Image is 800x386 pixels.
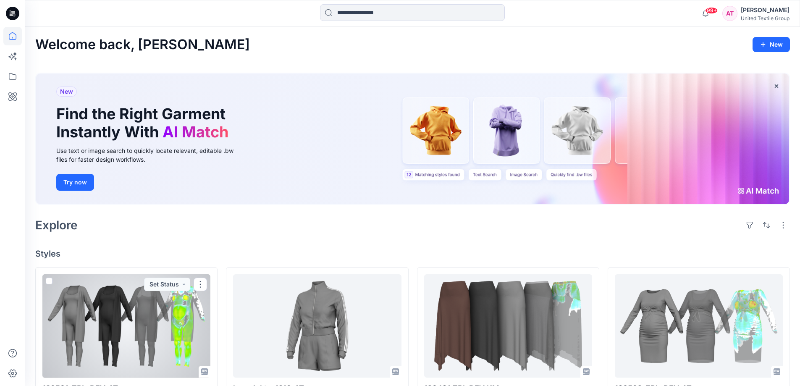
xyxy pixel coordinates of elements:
div: United Textile Group [741,15,790,21]
span: 99+ [705,7,718,14]
h4: Styles [35,249,790,259]
button: Try now [56,174,94,191]
h2: Explore [35,218,78,232]
h2: Welcome back, [PERSON_NAME] [35,37,250,53]
h1: Find the Right Garment Instantly With [56,105,233,141]
button: New [753,37,790,52]
div: [PERSON_NAME] [741,5,790,15]
span: New [60,87,73,97]
span: AI Match [163,123,228,141]
div: AT [722,6,737,21]
a: 120501_ZPL_DEV_AT [42,274,210,378]
div: Use text or image search to quickly locate relevant, editable .bw files for faster design workflows. [56,146,245,164]
a: 120502_ZPL_DEV_AT [615,274,783,378]
a: komplektas1310_AT [233,274,401,378]
a: 120491 ZPL DEV KM [424,274,592,378]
